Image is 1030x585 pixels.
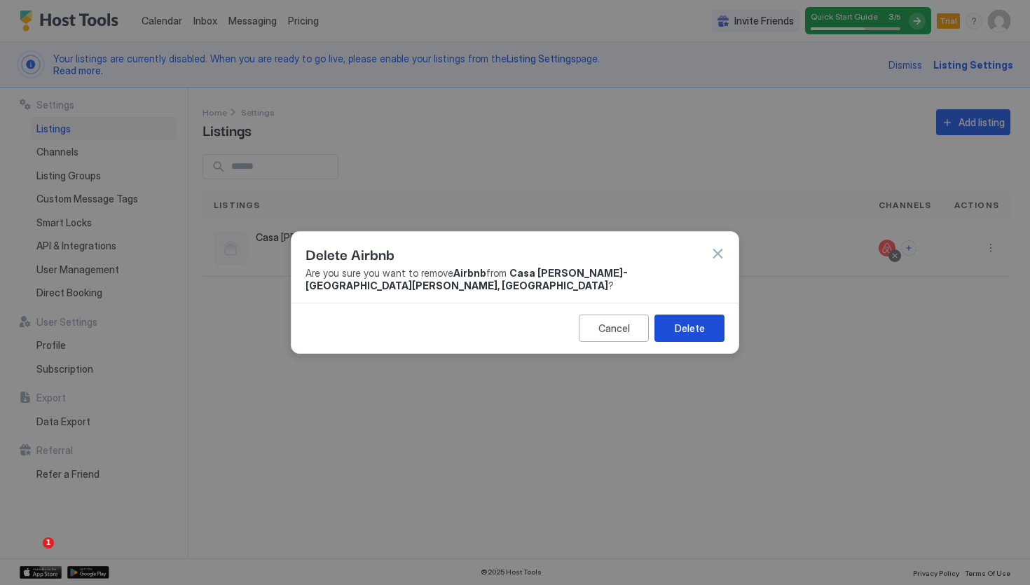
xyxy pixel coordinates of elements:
div: Delete [675,321,705,336]
button: Delete [654,315,725,342]
span: 1 [43,537,54,549]
span: Are you sure you want to remove from ? [305,267,725,291]
div: Cancel [598,321,630,336]
span: Delete Airbnb [305,243,394,264]
iframe: Intercom live chat [14,537,48,571]
button: Cancel [579,315,649,342]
